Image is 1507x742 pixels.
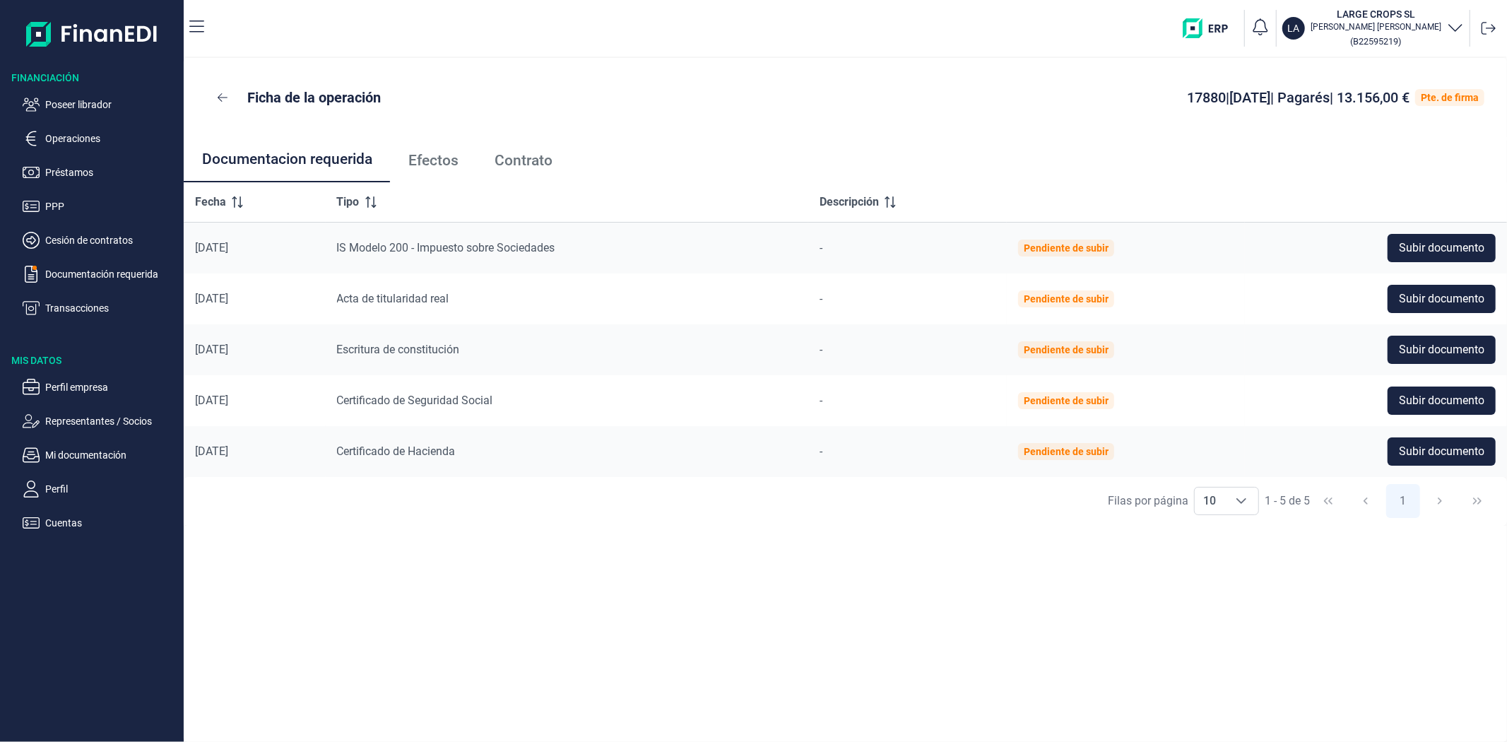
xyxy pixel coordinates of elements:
[195,444,314,459] div: [DATE]
[1399,443,1484,460] span: Subir documento
[1108,493,1188,510] div: Filas por página
[820,292,822,305] span: -
[1195,488,1224,514] span: 10
[1024,242,1109,254] div: Pendiente de subir
[1388,437,1496,466] button: Subir documento
[1187,89,1410,106] span: 17880 | [DATE] | Pagarés | 13.156,00 €
[45,481,178,497] p: Perfil
[45,379,178,396] p: Perfil empresa
[45,198,178,215] p: PPP
[820,444,822,458] span: -
[1399,240,1484,257] span: Subir documento
[45,232,178,249] p: Cesión de contratos
[1460,484,1494,518] button: Last Page
[195,194,226,211] span: Fecha
[45,413,178,430] p: Representantes / Socios
[1399,341,1484,358] span: Subir documento
[23,481,178,497] button: Perfil
[1421,92,1479,103] div: Pte. de firma
[45,130,178,147] p: Operaciones
[337,394,493,407] span: Certificado de Seguridad Social
[23,198,178,215] button: PPP
[1024,344,1109,355] div: Pendiente de subir
[1311,7,1441,21] h3: LARGE CROPS SL
[184,137,390,184] a: Documentacion requerida
[45,300,178,317] p: Transacciones
[495,153,552,168] span: Contrato
[1388,285,1496,313] button: Subir documento
[1282,7,1464,49] button: LALARGE CROPS SL[PERSON_NAME] [PERSON_NAME](B22595219)
[337,444,456,458] span: Certificado de Hacienda
[1351,36,1402,47] small: Copiar cif
[202,152,372,167] span: Documentacion requerida
[23,232,178,249] button: Cesión de contratos
[1024,446,1109,457] div: Pendiente de subir
[1388,234,1496,262] button: Subir documento
[195,292,314,306] div: [DATE]
[408,153,459,168] span: Efectos
[1311,21,1441,33] p: [PERSON_NAME] [PERSON_NAME]
[1349,484,1383,518] button: Previous Page
[195,343,314,357] div: [DATE]
[1388,336,1496,364] button: Subir documento
[45,447,178,464] p: Mi documentación
[23,96,178,113] button: Poseer librador
[390,137,476,184] a: Efectos
[1265,495,1310,507] span: 1 - 5 de 5
[820,343,822,356] span: -
[337,241,555,254] span: IS Modelo 200 - Impuesto sobre Sociedades
[337,292,449,305] span: Acta de titularidad real
[1024,395,1109,406] div: Pendiente de subir
[195,241,314,255] div: [DATE]
[1311,484,1345,518] button: First Page
[1399,290,1484,307] span: Subir documento
[45,164,178,181] p: Préstamos
[820,394,822,407] span: -
[45,266,178,283] p: Documentación requerida
[1183,18,1239,38] img: erp
[1288,21,1300,35] p: LA
[23,379,178,396] button: Perfil empresa
[1388,387,1496,415] button: Subir documento
[820,194,879,211] span: Descripción
[45,96,178,113] p: Poseer librador
[1224,488,1258,514] div: Choose
[247,88,381,107] p: Ficha de la operación
[26,11,158,57] img: Logo de aplicación
[23,514,178,531] button: Cuentas
[1399,392,1484,409] span: Subir documento
[23,413,178,430] button: Representantes / Socios
[195,394,314,408] div: [DATE]
[337,343,460,356] span: Escritura de constitución
[23,266,178,283] button: Documentación requerida
[337,194,360,211] span: Tipo
[23,447,178,464] button: Mi documentación
[1423,484,1457,518] button: Next Page
[1024,293,1109,305] div: Pendiente de subir
[45,514,178,531] p: Cuentas
[476,137,570,184] a: Contrato
[23,130,178,147] button: Operaciones
[23,164,178,181] button: Préstamos
[23,300,178,317] button: Transacciones
[820,241,822,254] span: -
[1386,484,1420,518] button: Page 1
